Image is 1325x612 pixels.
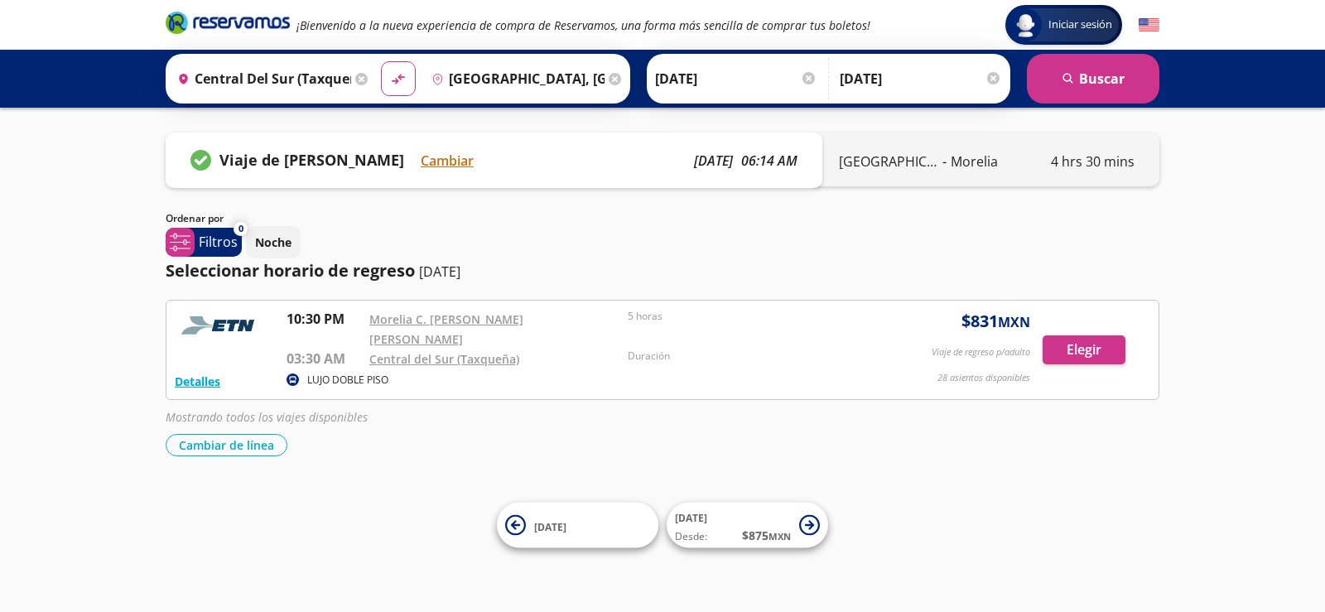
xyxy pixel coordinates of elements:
p: Seleccionar horario de regreso [166,258,415,283]
input: Buscar Destino [425,58,605,99]
p: [DATE] [694,151,733,171]
input: Buscar Origen [171,58,351,99]
a: Brand Logo [166,10,290,40]
p: 5 horas [628,309,878,324]
p: Duración [628,349,878,364]
span: [DATE] [675,511,707,525]
small: MXN [768,530,791,542]
button: Cambiar [421,151,474,171]
p: 4 hrs 30 mins [1051,152,1135,171]
button: Cambiar de línea [166,434,287,456]
div: - [839,152,998,171]
p: 03:30 AM [287,349,361,369]
a: Central del Sur (Taxqueña) [369,351,519,367]
p: 10:30 PM [287,309,361,329]
p: 28 asientos disponibles [937,371,1030,385]
p: [GEOGRAPHIC_DATA] [839,152,938,171]
button: Noche [246,226,301,258]
p: LUJO DOBLE PISO [307,373,388,388]
p: Ordenar por [166,211,224,226]
input: Opcional [840,58,1002,99]
button: English [1139,15,1159,36]
p: Viaje de [PERSON_NAME] [219,149,404,171]
p: Noche [255,234,291,251]
span: 0 [238,222,243,236]
p: [DATE] [419,262,460,282]
span: $ 831 [961,309,1030,334]
i: Brand Logo [166,10,290,35]
p: 06:14 AM [741,151,797,171]
img: RESERVAMOS [175,309,266,342]
button: [DATE] [497,503,658,548]
input: Elegir Fecha [655,58,817,99]
button: Detalles [175,373,220,390]
a: Morelia C. [PERSON_NAME] [PERSON_NAME] [369,311,523,347]
em: Mostrando todos los viajes disponibles [166,409,368,425]
small: MXN [998,313,1030,331]
button: Elegir [1043,335,1125,364]
p: Viaje de regreso p/adulto [932,345,1030,359]
p: Morelia [951,152,998,171]
button: Buscar [1027,54,1159,104]
span: [DATE] [534,519,566,533]
button: [DATE]Desde:$875MXN [667,503,828,548]
span: Iniciar sesión [1042,17,1119,33]
span: $ 875 [742,527,791,544]
span: Desde: [675,529,707,544]
p: Filtros [199,232,238,252]
em: ¡Bienvenido a la nueva experiencia de compra de Reservamos, una forma más sencilla de comprar tus... [296,17,870,33]
button: 0Filtros [166,228,242,257]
